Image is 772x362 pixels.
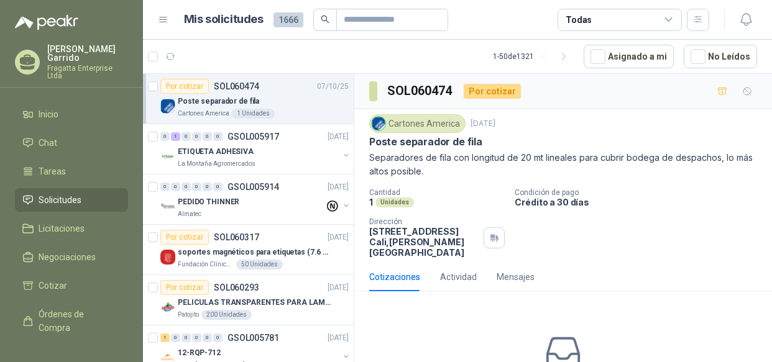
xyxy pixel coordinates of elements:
div: Por cotizar [160,280,209,295]
a: Chat [15,131,128,155]
img: Company Logo [160,99,175,114]
div: 0 [182,333,191,342]
p: GSOL005917 [227,132,279,141]
p: SOL060474 [214,82,259,91]
span: Chat [39,136,57,150]
p: [DATE] [328,332,349,344]
a: Negociaciones [15,245,128,269]
div: 0 [192,333,201,342]
div: 200 Unidades [201,310,252,320]
p: GSOL005914 [227,183,279,191]
p: 1 [369,197,373,207]
div: 0 [171,333,180,342]
div: Todas [566,13,592,27]
a: Por cotizarSOL06047407/10/25 Company LogoPoste separador de filaCartones America1 Unidades [143,74,354,124]
p: soportes magnéticos para etiquetas (7.6 cm x 12.6 cm) [178,247,333,258]
p: [DATE] [328,232,349,243]
p: La Montaña Agromercados [178,159,255,169]
div: Por cotizar [160,79,209,94]
a: Cotizar [15,274,128,297]
div: 0 [203,333,212,342]
div: 0 [213,333,223,342]
div: 0 [160,183,170,191]
div: Actividad [440,270,477,284]
p: [DATE] [328,131,349,143]
span: 1666 [273,12,303,27]
span: Licitaciones [39,222,85,235]
a: 0 0 0 0 0 0 GSOL005914[DATE] Company LogoPEDIDO THINNERAlmatec [160,179,351,219]
a: Tareas [15,160,128,183]
p: ETIQUETA ADHESIVA [178,146,254,158]
img: Company Logo [160,149,175,164]
span: Órdenes de Compra [39,307,116,335]
p: Crédito a 30 días [515,197,767,207]
div: 50 Unidades [236,260,283,269]
div: 0 [182,183,191,191]
img: Company Logo [372,117,385,130]
div: Por cotizar [160,230,209,245]
div: 0 [203,183,212,191]
span: Solicitudes [39,193,81,207]
div: 1 [160,333,170,342]
p: Cartones America [178,109,229,119]
a: Licitaciones [15,217,128,240]
a: Por cotizarSOL060317[DATE] Company Logosoportes magnéticos para etiquetas (7.6 cm x 12.6 cm)Funda... [143,225,354,275]
p: Patojito [178,310,199,320]
p: [PERSON_NAME] Garrido [47,45,128,62]
div: 0 [192,132,201,141]
p: Separadores de fila con longitud de 20 mt lineales para cubrir bodega de despachos, lo más altos ... [369,151,757,178]
p: Fragatta Enterprise Ltda [47,65,128,79]
a: Inicio [15,102,128,126]
h3: SOL060474 [387,81,454,101]
p: Almatec [178,209,201,219]
img: Company Logo [160,250,175,265]
div: 0 [213,132,223,141]
p: [STREET_ADDRESS] Cali , [PERSON_NAME][GEOGRAPHIC_DATA] [369,226,479,258]
span: Tareas [39,165,66,178]
p: Condición de pago [515,188,767,197]
span: Negociaciones [39,250,96,264]
div: 0 [203,132,212,141]
div: 0 [171,183,180,191]
span: search [321,15,329,24]
div: Cotizaciones [369,270,420,284]
a: Solicitudes [15,188,128,212]
span: Inicio [39,107,58,121]
a: Por cotizarSOL060293[DATE] Company LogoPELICULAS TRANSPARENTES PARA LAMINADO EN CALIENTEPatojito2... [143,275,354,325]
p: SOL060317 [214,233,259,242]
p: 07/10/25 [317,81,349,93]
p: [DATE] [328,282,349,294]
p: 12-RQP-712 [178,347,221,359]
p: [DATE] [328,181,349,193]
div: 0 [160,132,170,141]
button: Asignado a mi [584,45,674,68]
div: Mensajes [497,270,535,284]
p: Poste separador de fila [369,135,482,148]
div: 1 - 50 de 1321 [493,47,574,66]
p: Poste separador de fila [178,96,259,107]
div: 1 [171,132,180,141]
button: No Leídos [684,45,757,68]
p: SOL060293 [214,283,259,292]
h1: Mis solicitudes [184,11,264,29]
div: 0 [213,183,223,191]
p: GSOL005781 [227,333,279,342]
p: PEDIDO THINNER [178,196,239,208]
img: Company Logo [160,300,175,315]
p: [DATE] [471,118,495,130]
div: Cartones America [369,114,466,133]
div: 1 Unidades [232,109,275,119]
p: PELICULAS TRANSPARENTES PARA LAMINADO EN CALIENTE [178,297,333,309]
p: Dirección [369,217,479,226]
p: Fundación Clínica Shaio [178,260,234,269]
a: Órdenes de Compra [15,302,128,340]
img: Company Logo [160,199,175,214]
div: 0 [192,183,201,191]
img: Logo peakr [15,15,78,30]
a: 0 1 0 0 0 0 GSOL005917[DATE] Company LogoETIQUETA ADHESIVALa Montaña Agromercados [160,129,351,169]
span: Cotizar [39,279,67,292]
p: Cantidad [369,188,505,197]
div: Por cotizar [464,84,521,99]
div: Unidades [375,197,414,207]
div: 0 [182,132,191,141]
